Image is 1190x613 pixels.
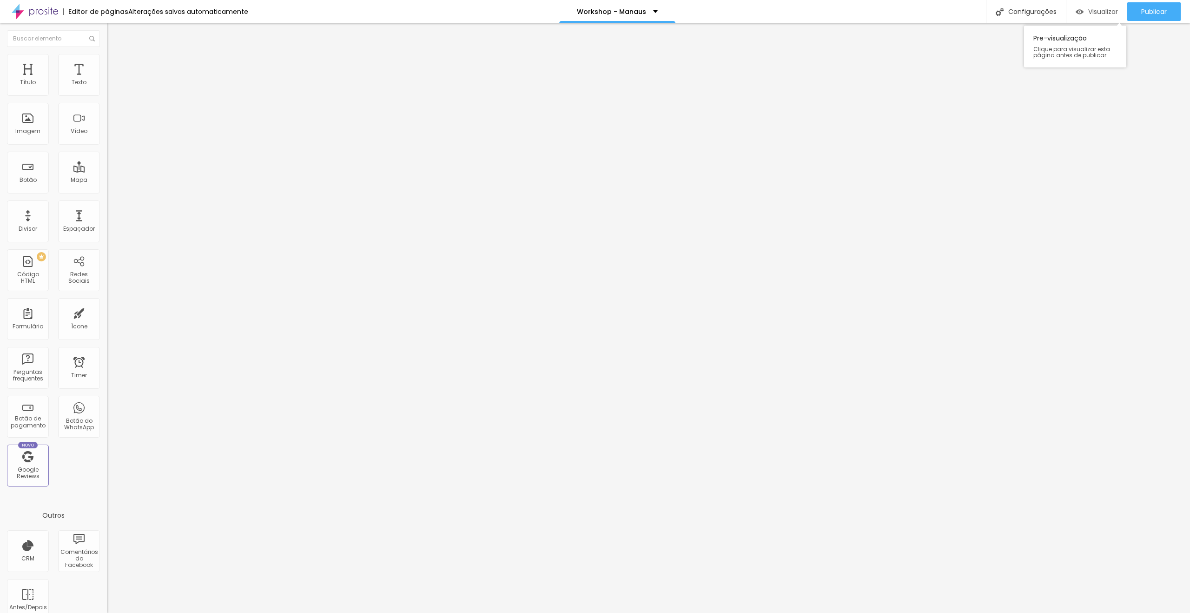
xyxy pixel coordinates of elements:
img: view-1.svg [1076,8,1084,16]
div: Botão de pagamento [9,415,46,429]
div: Formulário [13,323,43,330]
div: Perguntas frequentes [9,369,46,382]
div: Botão do WhatsApp [60,418,97,431]
div: Antes/Depois [9,604,46,611]
div: Divisor [19,226,37,232]
div: Timer [71,372,87,379]
div: Mapa [71,177,87,183]
div: Espaçador [63,226,95,232]
div: Código HTML [9,271,46,285]
div: Alterações salvas automaticamente [128,8,248,15]
div: Título [20,79,36,86]
img: Icone [89,36,95,41]
div: Google Reviews [9,466,46,480]
input: Buscar elemento [7,30,100,47]
div: Redes Sociais [60,271,97,285]
div: Vídeo [71,128,87,134]
div: Editor de páginas [63,8,128,15]
button: Publicar [1127,2,1181,21]
div: Ícone [71,323,87,330]
div: Texto [72,79,86,86]
span: Clique para visualizar esta página antes de publicar. [1033,46,1117,58]
div: Novo [18,442,38,448]
button: Visualizar [1066,2,1127,21]
div: Pre-visualização [1024,26,1126,67]
img: Icone [996,8,1004,16]
iframe: Editor [107,23,1190,613]
p: Workshop - Manaus [577,8,646,15]
div: Comentários do Facebook [60,549,97,569]
span: Publicar [1141,8,1167,15]
span: Visualizar [1088,8,1118,15]
div: CRM [21,555,34,562]
div: Imagem [15,128,40,134]
div: Botão [20,177,37,183]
